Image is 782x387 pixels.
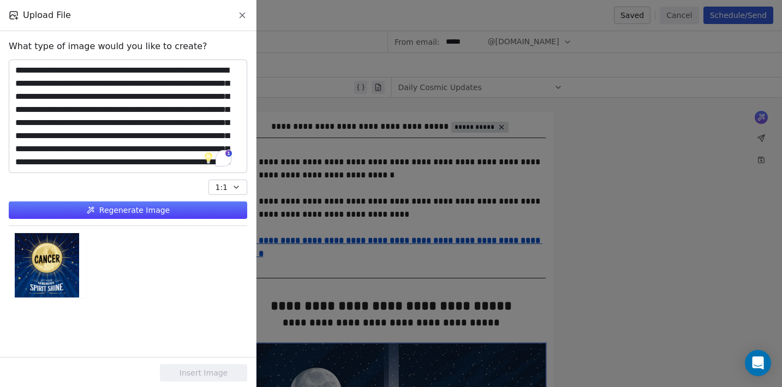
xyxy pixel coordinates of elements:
[160,364,247,382] button: Insert Image
[745,350,771,376] div: Open Intercom Messenger
[215,182,228,193] span: 1:1
[23,9,71,22] span: Upload File
[9,60,247,172] textarea: To enrich screen reader interactions, please activate Accessibility in Grammarly extension settings
[9,40,207,53] span: What type of image would you like to create?
[9,201,247,219] button: Regenerate Image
